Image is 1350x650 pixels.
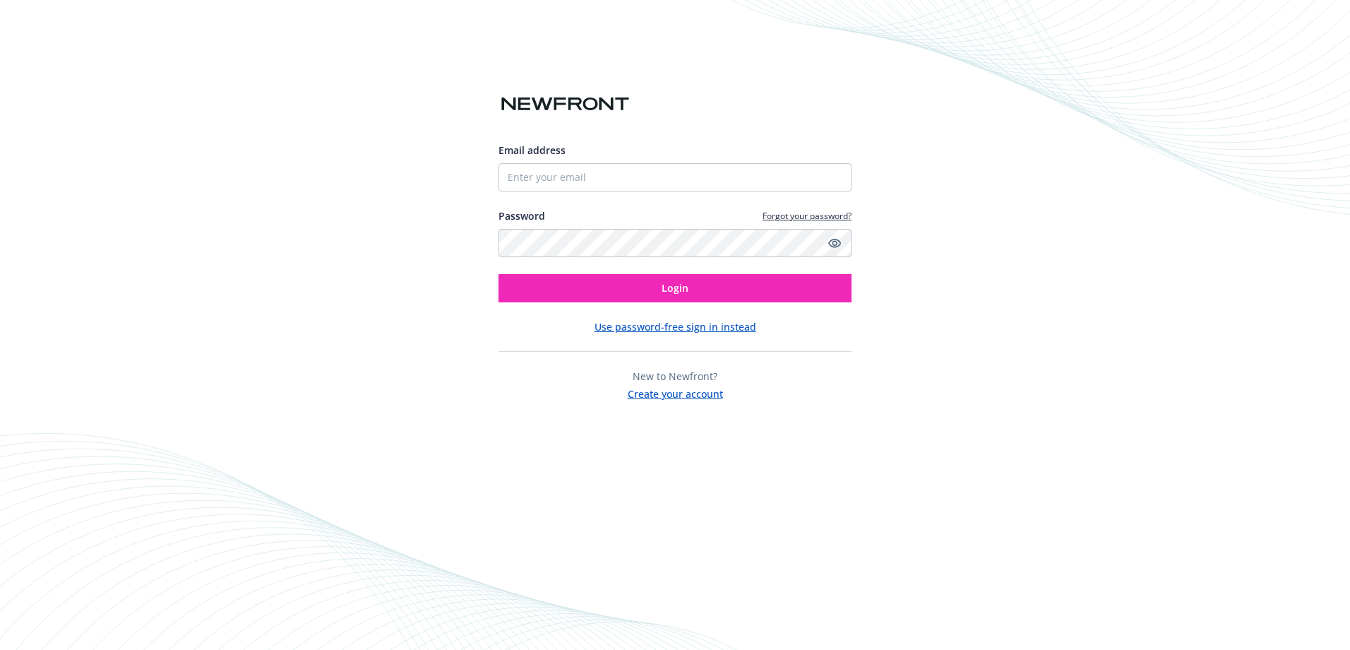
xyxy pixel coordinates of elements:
[498,208,545,223] label: Password
[498,229,852,257] input: Enter your password
[826,235,843,252] a: Show password
[595,319,756,334] button: Use password-free sign in instead
[633,370,717,383] span: New to Newfront?
[498,92,632,117] img: Newfront logo
[498,143,566,157] span: Email address
[498,163,852,191] input: Enter your email
[628,384,723,401] button: Create your account
[662,281,688,295] span: Login
[498,274,852,302] button: Login
[763,210,852,222] a: Forgot your password?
